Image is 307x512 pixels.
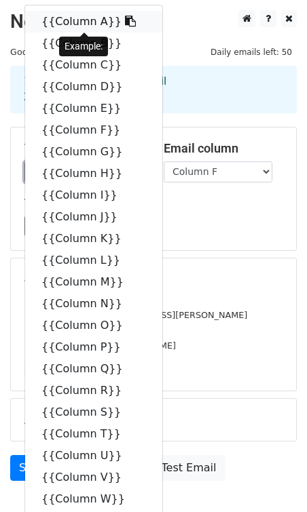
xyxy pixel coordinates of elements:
[25,11,162,33] a: {{Column A}}
[25,184,162,206] a: {{Column I}}
[24,340,176,351] small: [EMAIL_ADDRESS][DOMAIN_NAME]
[164,141,283,156] h5: Email column
[10,47,88,57] small: Google Sheet:
[25,401,162,423] a: {{Column S}}
[14,74,293,105] div: 1. Write your email in Gmail 2. Click
[25,76,162,98] a: {{Column D}}
[25,315,162,336] a: {{Column O}}
[25,228,162,250] a: {{Column K}}
[25,336,162,358] a: {{Column P}}
[206,47,297,57] a: Daily emails left: 50
[10,455,55,481] a: Send
[239,447,307,512] iframe: Chat Widget
[10,10,297,33] h2: New Campaign
[25,271,162,293] a: {{Column M}}
[25,119,162,141] a: {{Column F}}
[25,488,162,510] a: {{Column W}}
[25,163,162,184] a: {{Column H}}
[25,380,162,401] a: {{Column R}}
[25,98,162,119] a: {{Column E}}
[122,455,225,481] a: Send Test Email
[25,445,162,467] a: {{Column U}}
[25,206,162,228] a: {{Column J}}
[206,45,297,60] span: Daily emails left: 50
[59,37,108,56] div: Example:
[25,423,162,445] a: {{Column T}}
[25,358,162,380] a: {{Column Q}}
[25,141,162,163] a: {{Column G}}
[25,293,162,315] a: {{Column N}}
[25,467,162,488] a: {{Column V}}
[25,250,162,271] a: {{Column L}}
[25,54,162,76] a: {{Column C}}
[25,33,162,54] a: {{Column B}}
